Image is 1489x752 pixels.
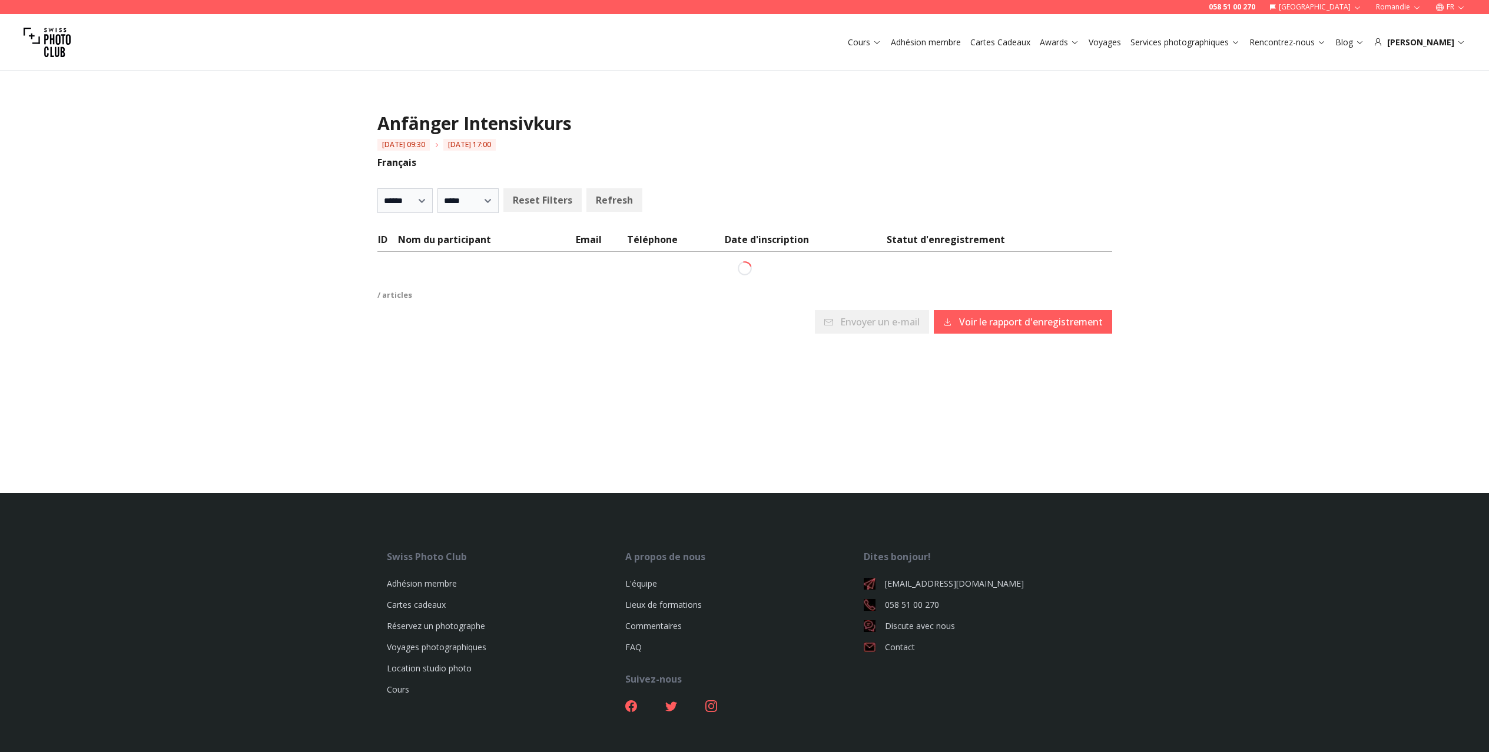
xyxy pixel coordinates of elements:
a: Cartes cadeaux [387,599,446,610]
a: Adhésion membre [891,36,961,48]
a: Blog [1335,36,1364,48]
div: Dites bonjour! [864,550,1102,564]
button: Refresh [586,188,642,212]
a: Cours [848,36,881,48]
td: Téléphone [626,232,724,252]
td: Email [575,232,626,252]
b: Refresh [596,193,633,207]
button: Voir le rapport d'enregistrement [934,310,1112,334]
td: Date d'inscription [724,232,886,252]
button: Adhésion membre [886,34,966,51]
p: Français [377,155,1112,169]
button: Envoyer un e-mail [815,310,929,334]
a: 058 51 00 270 [1209,2,1255,12]
button: Cartes Cadeaux [966,34,1035,51]
a: Adhésion membre [387,578,457,589]
a: Commentaires [625,620,682,631]
a: Location studio photo [387,663,472,674]
a: [EMAIL_ADDRESS][DOMAIN_NAME] [864,578,1102,590]
span: [DATE] 17:00 [443,139,496,151]
a: 058 51 00 270 [864,599,1102,611]
button: Blog [1331,34,1369,51]
a: Réservez un photographe [387,620,485,631]
button: Awards [1035,34,1084,51]
span: [DATE] 09:30 [377,139,430,151]
button: Rencontrez-nous [1245,34,1331,51]
td: ID [377,232,397,252]
button: Services photographiques [1126,34,1245,51]
a: FAQ [625,641,642,653]
a: Rencontrez-nous [1249,36,1326,48]
a: Lieux de formations [625,599,702,610]
a: Cartes Cadeaux [970,36,1030,48]
a: Contact [864,641,1102,653]
b: / articles [377,290,412,300]
a: L'équipe [625,578,657,589]
a: Voyages photographiques [387,641,486,653]
img: Swiss photo club [24,19,71,66]
a: Awards [1040,36,1079,48]
a: Services photographiques [1130,36,1240,48]
button: Reset Filters [503,188,582,212]
a: Cours [387,684,409,695]
div: [PERSON_NAME] [1374,36,1465,48]
a: Discute avec nous [864,620,1102,632]
div: A propos de nous [625,550,864,564]
h1: Anfänger Intensivkurs [377,113,1112,134]
button: Voyages [1084,34,1126,51]
button: Cours [843,34,886,51]
a: Voyages [1089,36,1121,48]
td: Statut d'enregistrement [886,232,1112,252]
td: Nom du participant [397,232,576,252]
div: Swiss Photo Club [387,550,625,564]
div: Suivez-nous [625,672,864,686]
b: Reset Filters [513,193,572,207]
